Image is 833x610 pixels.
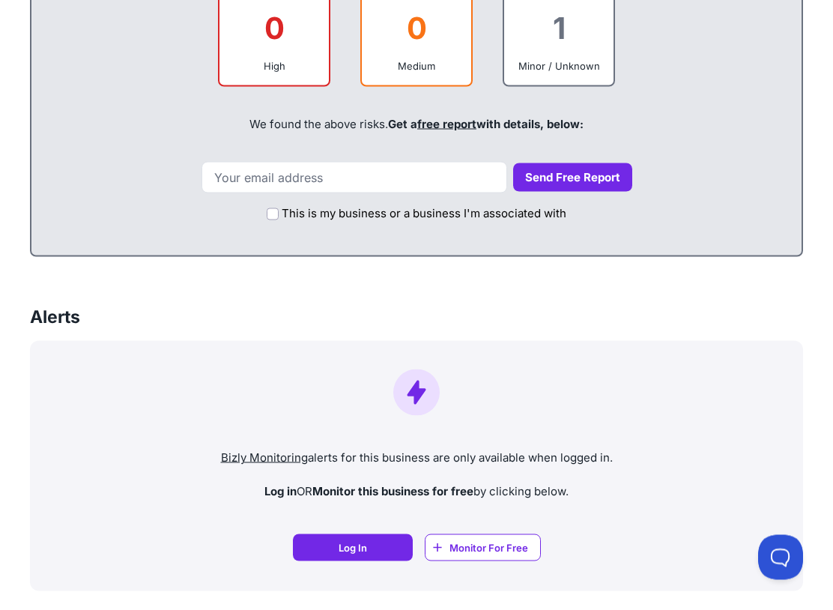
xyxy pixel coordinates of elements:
div: Medium [374,58,459,73]
span: Log In [339,540,367,555]
a: Monitor For Free [425,534,541,561]
p: alerts for this business are only available when logged in. [42,450,791,467]
div: We found the above risks. [46,99,787,150]
button: Send Free Report [513,163,632,193]
h3: Alerts [30,305,80,329]
iframe: Toggle Customer Support [758,535,803,580]
a: Log In [293,534,413,561]
span: Get a with details, below: [388,117,584,131]
a: free report [417,117,476,131]
input: Your email address [202,162,507,193]
div: Minor / Unknown [516,58,602,73]
strong: Monitor this business for free [312,484,473,498]
p: OR by clicking below. [42,483,791,501]
label: This is my business or a business I'm associated with [282,205,566,223]
div: High [231,58,317,73]
strong: Log in [264,484,297,498]
span: Monitor For Free [449,540,528,555]
a: Bizly Monitoring [221,450,308,465]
